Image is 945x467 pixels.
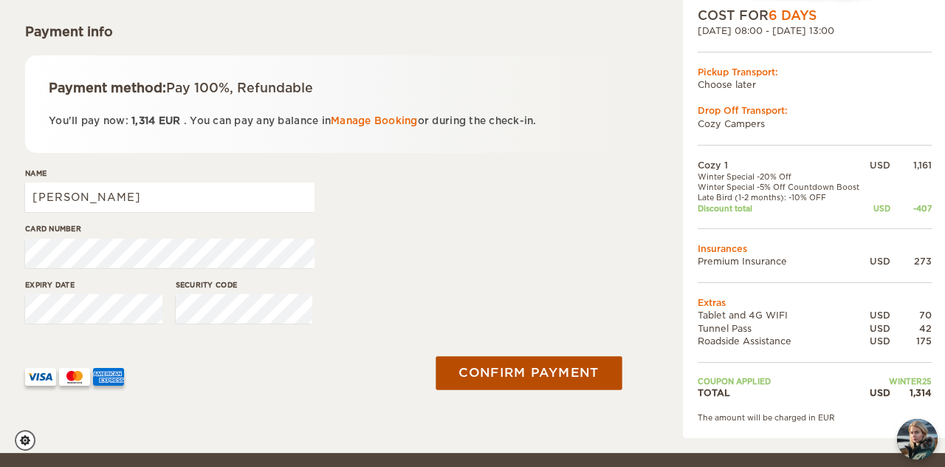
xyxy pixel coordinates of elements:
div: Drop Off Transport: [698,104,932,117]
span: 6 Days [769,8,817,23]
td: TOTAL [698,386,867,399]
td: Insurances [698,242,932,255]
td: Extras [698,296,932,309]
td: Roadside Assistance [698,335,867,347]
td: Cozy 1 [698,159,867,171]
div: 1,161 [890,159,932,171]
div: USD [867,159,890,171]
span: 1,314 [131,115,155,126]
td: Tablet and 4G WIFI [698,309,867,321]
div: USD [867,322,890,335]
div: -407 [890,203,932,214]
img: VISA [25,368,56,386]
td: Cozy Campers [698,117,932,130]
div: USD [867,309,890,321]
div: 70 [890,309,932,321]
div: COST FOR [698,7,932,24]
td: Discount total [698,203,867,214]
div: USD [867,335,890,347]
button: chat-button [897,419,938,460]
label: Name [25,168,315,179]
div: 273 [890,255,932,267]
div: The amount will be charged in EUR [698,412,932,423]
td: Winter Special -5% Off Countdown Boost [698,182,867,192]
a: Manage Booking [331,115,418,126]
td: Coupon applied [698,376,867,386]
span: Pay 100%, Refundable [166,81,313,95]
div: USD [867,203,890,214]
div: USD [867,255,890,267]
div: [DATE] 08:00 - [DATE] 13:00 [698,24,932,37]
div: Payment info [25,23,619,41]
td: WINTER25 [867,376,932,386]
img: mastercard [59,368,90,386]
div: 175 [890,335,932,347]
div: 1,314 [890,386,932,399]
div: 42 [890,322,932,335]
td: Tunnel Pass [698,322,867,335]
img: Freyja at Cozy Campers [897,419,938,460]
button: Confirm payment [436,356,622,389]
a: Cookie settings [15,430,45,451]
td: Premium Insurance [698,255,867,267]
td: Winter Special -20% Off [698,171,867,182]
p: You'll pay now: . You can pay any balance in or during the check-in. [49,112,596,129]
span: EUR [159,115,181,126]
td: Late Bird (1-2 months): -10% OFF [698,192,867,202]
div: Payment method: [49,79,596,97]
img: AMEX [93,368,124,386]
div: Pickup Transport: [698,66,932,78]
div: USD [867,386,890,399]
label: Security code [176,279,313,290]
label: Card number [25,223,315,234]
td: Choose later [698,78,932,91]
label: Expiry date [25,279,162,290]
